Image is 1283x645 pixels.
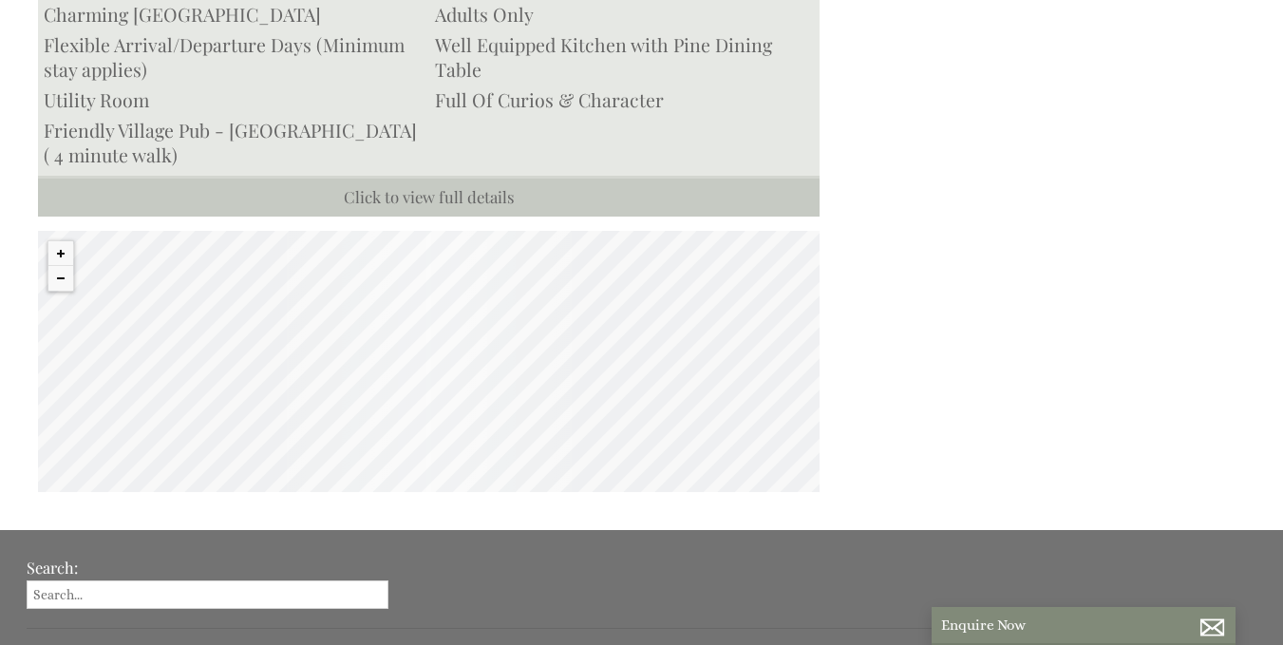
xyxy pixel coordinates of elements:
p: Enquire Now [941,617,1226,634]
li: Well Equipped Kitchen with Pine Dining Table [429,29,821,85]
input: Search... [27,580,388,609]
li: Full Of Curios & Character [429,85,821,115]
a: Click to view full details [38,176,820,217]
li: Flexible Arrival/Departure Days (Minimum stay applies) [38,29,429,85]
h3: Search: [27,557,388,578]
button: Zoom in [48,241,73,266]
li: Friendly Village Pub - [GEOGRAPHIC_DATA] ( 4 minute walk) [38,115,429,170]
li: Utility Room [38,85,429,115]
canvas: Map [38,231,820,492]
button: Zoom out [48,266,73,291]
